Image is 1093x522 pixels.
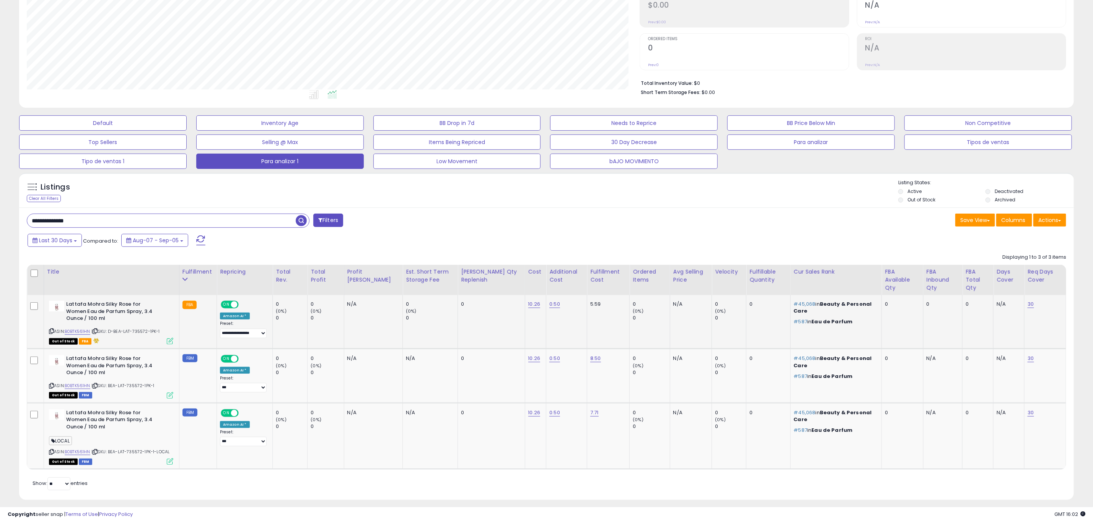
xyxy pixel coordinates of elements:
label: Active [907,188,922,195]
div: 0 [633,314,669,321]
div: Preset: [220,430,267,446]
small: Prev: 0 [648,63,659,67]
span: #45,068 [794,300,816,308]
div: 0 [715,314,746,321]
div: Total Rev. [276,268,304,284]
div: 0 [406,301,458,308]
div: N/A [997,301,1018,308]
div: seller snap | | [8,511,133,518]
small: (0%) [633,308,643,314]
th: Please note that this number is a calculation based on your required days of coverage and your ve... [458,265,525,295]
p: in [794,318,876,325]
span: Beauty & Personal Care [794,409,872,423]
span: FBM [79,459,93,465]
button: Last 30 Days [28,234,82,247]
div: 0 [633,301,669,308]
div: Amazon AI * [220,367,250,374]
span: #587 [794,318,808,325]
a: 30 [1028,355,1034,362]
div: 0 [461,409,519,416]
button: Top Sellers [19,135,187,150]
button: Default [19,115,187,131]
div: 0 [311,355,344,362]
h2: 0 [648,44,849,54]
div: 0 [715,369,746,376]
small: Prev: $0.00 [648,20,666,24]
div: 0 [885,301,917,308]
div: N/A [927,409,957,416]
div: N/A [997,409,1018,416]
div: 0 [749,355,784,362]
div: Avg Selling Price [673,268,709,284]
div: N/A [347,301,397,308]
button: Items Being Repriced [373,135,541,150]
div: 0 [885,409,917,416]
button: Tipo de ventas 1 [19,154,187,169]
span: LOCAL [49,436,72,445]
span: ON [222,302,231,308]
small: FBM [182,409,197,417]
a: 0.50 [549,409,560,417]
div: 0 [311,369,344,376]
div: 0 [311,423,344,430]
a: 0.50 [549,355,560,362]
div: 0 [311,314,344,321]
b: Lattafa Mohra Silky Rose for Women Eau de Parfum Spray, 3.4 Ounce / 100 ml [66,409,159,433]
div: Velocity [715,268,743,276]
div: 0 [406,314,458,321]
div: Profit [PERSON_NAME] [347,268,399,284]
span: All listings that are currently out of stock and unavailable for purchase on Amazon [49,392,78,399]
div: 0 [927,301,957,308]
small: (0%) [311,363,321,369]
span: OFF [238,302,250,308]
span: Eau de Parfum [812,373,853,380]
button: Non Competitive [904,115,1072,131]
a: 10.26 [528,355,541,362]
span: Eau de Parfum [812,318,853,325]
div: N/A [673,301,706,308]
div: N/A [997,355,1018,362]
button: Needs to Reprice [550,115,718,131]
span: #587 [794,373,808,380]
div: 0 [633,423,669,430]
small: (0%) [633,417,643,423]
p: in [794,427,876,434]
img: 21DwHzOlmeL._SL40_.jpg [49,355,64,366]
button: Selling @ Max [196,135,364,150]
button: BB Drop in 7d [373,115,541,131]
div: 0 [966,355,987,362]
small: (0%) [715,417,726,423]
div: 0 [966,301,987,308]
div: N/A [673,409,706,416]
div: 0 [311,301,344,308]
span: 2025-10-6 16:02 GMT [1054,511,1085,518]
a: 7.71 [590,409,599,417]
span: #45,068 [794,409,816,416]
span: Eau de Parfum [812,426,853,434]
span: Compared to: [83,237,118,245]
div: 0 [633,355,669,362]
div: Fulfillable Quantity [749,268,787,284]
div: 0 [715,301,746,308]
div: 0 [276,355,307,362]
div: 0 [461,355,519,362]
div: Clear All Filters [27,195,61,202]
div: 5.59 [590,301,624,308]
div: 0 [276,409,307,416]
div: Ordered Items [633,268,666,284]
span: Beauty & Personal Care [794,355,872,369]
span: OFF [238,356,250,362]
a: 8.50 [590,355,601,362]
div: [PERSON_NAME] Qty Replenish [461,268,521,284]
div: Displaying 1 to 3 of 3 items [1002,254,1066,261]
small: FBA [182,301,197,309]
div: 0 [276,423,307,430]
div: 0 [633,409,669,416]
label: Archived [995,196,1015,203]
small: (0%) [311,417,321,423]
div: FBA Total Qty [966,268,990,292]
a: 10.26 [528,300,541,308]
div: 0 [715,423,746,430]
b: Total Inventory Value: [641,80,693,86]
div: Days Cover [997,268,1021,284]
